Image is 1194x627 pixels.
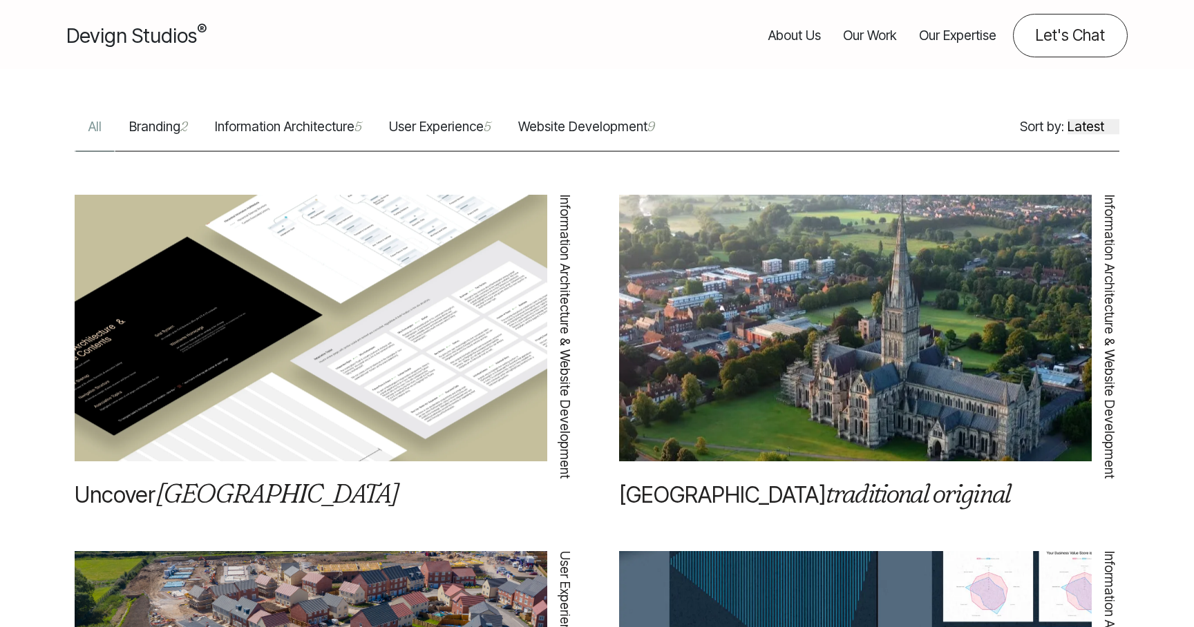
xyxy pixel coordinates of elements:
[484,119,491,135] em: 5
[75,139,547,512] img: Northampton Information Architecture
[75,117,115,151] a: All
[843,14,897,57] a: Our Work
[1099,195,1119,479] span: Information Architecture & Website Development
[115,117,201,151] a: Browse our Branding projects
[66,21,207,50] a: Devign Studios® Homepage
[375,117,504,151] a: Browse our User Experience projects
[201,117,375,151] a: Browse our Information Architecture projects
[1020,117,1064,137] label: Sort by:
[504,117,668,151] a: Browse our Website Development projects
[66,23,207,48] span: Devign Studios
[197,21,207,39] sup: ®
[1013,14,1128,57] a: Contact us about your project
[180,119,187,135] em: 2
[768,14,821,57] a: About Us
[919,14,996,57] a: Our Expertise
[555,195,575,479] span: Information Architecture & Website Development
[354,119,361,135] em: 5
[647,119,654,135] em: 9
